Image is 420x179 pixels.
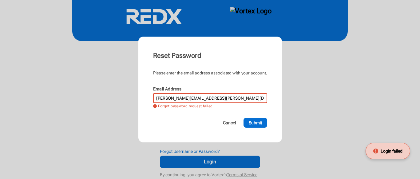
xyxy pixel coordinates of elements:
span: Submit [249,120,262,126]
span: Cancel [223,120,236,126]
div: Reset Password [153,51,267,60]
div: Please enter the email address associated with your account. [153,70,267,76]
button: Submit [244,118,267,128]
button: Cancel [218,118,241,128]
label: Email Address [153,86,182,91]
span: Forgot password request failed [158,104,213,108]
span: Login failed [381,148,402,154]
